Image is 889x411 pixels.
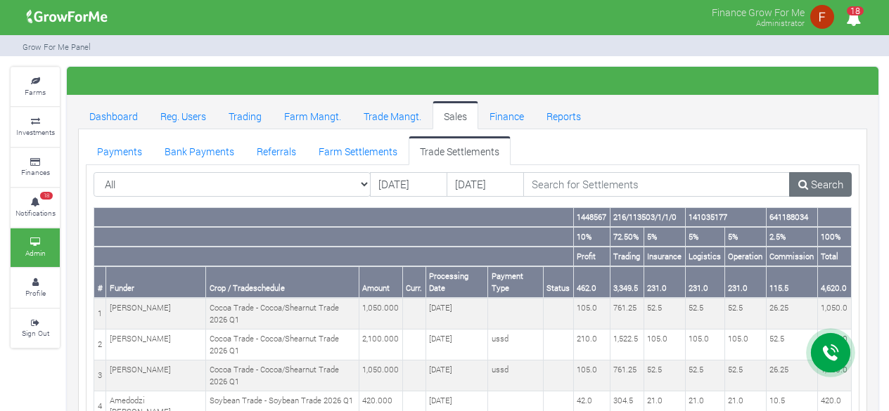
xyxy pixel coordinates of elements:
[847,6,864,15] span: 18
[149,101,217,129] a: Reg. Users
[402,266,426,298] th: Curr.
[535,101,592,129] a: Reports
[106,266,206,298] th: Funder
[766,247,817,266] th: Commission
[817,247,851,266] th: Total
[685,298,724,329] td: 52.5
[433,101,478,129] a: Sales
[106,298,206,329] td: [PERSON_NAME]
[359,298,402,329] td: 1,050.000
[25,87,46,97] small: Farms
[543,266,573,298] th: Status
[685,266,724,298] th: 231.0
[724,247,766,266] th: Operation
[766,227,817,247] th: 2.5%
[206,298,359,329] td: Cocoa Trade - Cocoa/Shearnut Trade 2026 Q1
[724,360,766,391] td: 52.5
[426,266,487,298] th: Processing Date
[25,288,46,298] small: Profile
[21,167,50,177] small: Finances
[22,328,49,338] small: Sign Out
[610,360,644,391] td: 761.25
[153,136,245,164] a: Bank Payments
[488,330,544,360] td: ussd
[573,298,610,329] td: 105.0
[685,247,724,266] th: Logistics
[766,298,817,329] td: 26.25
[94,298,106,329] td: 1
[766,208,817,227] th: 641188034
[22,3,113,31] img: growforme image
[307,136,409,164] a: Farm Settlements
[11,107,60,146] a: Investments
[245,136,307,164] a: Referrals
[11,67,60,106] a: Farms
[573,360,610,391] td: 105.0
[426,298,487,329] td: [DATE]
[789,172,852,197] a: Search
[724,330,766,360] td: 105.0
[11,148,60,187] a: Finances
[610,330,644,360] td: 1,522.5
[756,18,805,28] small: Administrator
[610,208,685,227] th: 216/113503/1/1/0
[206,266,359,298] th: Crop / Tradeschedule
[610,247,644,266] th: Trading
[644,360,685,391] td: 52.5
[766,360,817,391] td: 26.25
[206,330,359,360] td: Cocoa Trade - Cocoa/Shearnut Trade 2026 Q1
[712,3,805,20] p: Finance Grow For Me
[352,101,433,129] a: Trade Mangt.
[488,360,544,391] td: ussd
[11,228,60,267] a: Admin
[573,227,610,247] th: 10%
[25,248,46,258] small: Admin
[447,172,524,197] input: DD/MM/YYYY
[644,330,685,360] td: 105.0
[23,41,91,52] small: Grow For Me Panel
[610,227,644,247] th: 72.50%
[359,266,402,298] th: Amount
[766,266,817,298] th: 115.5
[217,101,273,129] a: Trading
[426,330,487,360] td: [DATE]
[808,3,836,31] img: growforme image
[11,268,60,307] a: Profile
[78,101,149,129] a: Dashboard
[840,3,867,34] i: Notifications
[644,247,685,266] th: Insurance
[106,360,206,391] td: [PERSON_NAME]
[523,172,791,197] input: Search for Settlements
[685,208,766,227] th: 141035177
[409,136,511,164] a: Trade Settlements
[610,298,644,329] td: 761.25
[106,330,206,360] td: [PERSON_NAME]
[685,330,724,360] td: 105.0
[644,266,685,298] th: 231.0
[685,360,724,391] td: 52.5
[573,266,610,298] th: 462.0
[610,266,644,298] th: 3,349.5
[86,136,153,164] a: Payments
[94,330,106,360] td: 2
[840,13,867,27] a: 18
[273,101,352,129] a: Farm Mangt.
[724,266,766,298] th: 231.0
[40,192,53,200] span: 18
[685,227,724,247] th: 5%
[359,330,402,360] td: 2,100.000
[573,247,610,266] th: Profit
[94,360,106,391] td: 3
[644,298,685,329] td: 52.5
[206,360,359,391] td: Cocoa Trade - Cocoa/Shearnut Trade 2026 Q1
[766,330,817,360] td: 52.5
[573,330,610,360] td: 210.0
[488,266,544,298] th: Payment Type
[478,101,535,129] a: Finance
[11,188,60,227] a: 18 Notifications
[644,227,685,247] th: 5%
[724,298,766,329] td: 52.5
[724,227,766,247] th: 5%
[11,309,60,348] a: Sign Out
[15,208,56,218] small: Notifications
